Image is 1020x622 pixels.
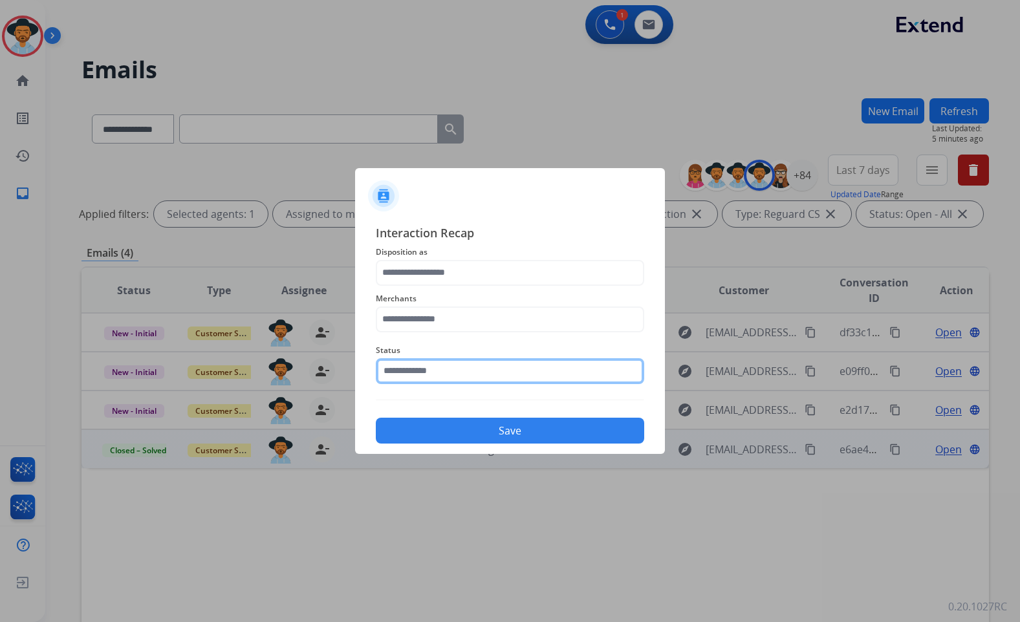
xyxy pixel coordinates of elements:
[376,244,644,260] span: Disposition as
[948,599,1007,614] p: 0.20.1027RC
[376,343,644,358] span: Status
[376,418,644,444] button: Save
[368,180,399,211] img: contactIcon
[376,291,644,306] span: Merchants
[376,224,644,244] span: Interaction Recap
